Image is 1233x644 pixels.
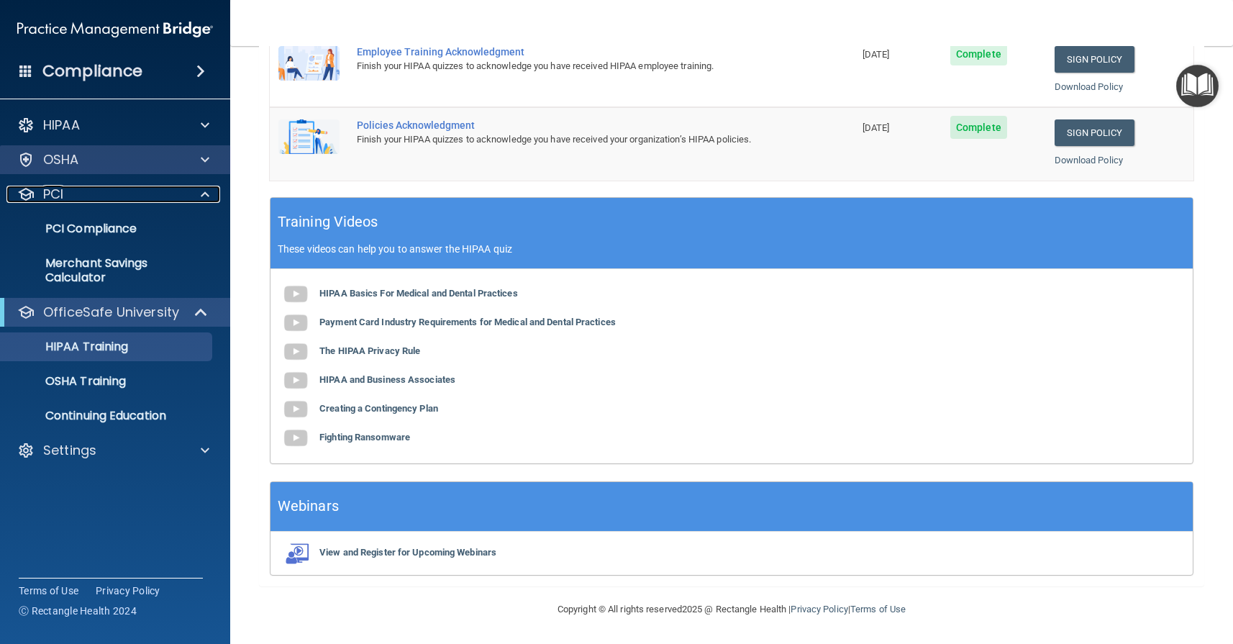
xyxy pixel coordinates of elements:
p: These videos can help you to answer the HIPAA quiz [278,243,1186,255]
p: HIPAA [43,117,80,134]
b: HIPAA and Business Associates [319,374,455,385]
div: Finish your HIPAA quizzes to acknowledge you have received HIPAA employee training. [357,58,782,75]
span: [DATE] [863,49,890,60]
img: gray_youtube_icon.38fcd6cc.png [281,280,310,309]
p: PCI Compliance [9,222,206,236]
a: Settings [17,442,209,459]
div: Copyright © All rights reserved 2025 @ Rectangle Health | | [469,586,994,632]
a: Sign Policy [1055,46,1134,73]
p: Merchant Savings Calculator [9,256,206,285]
span: Complete [950,116,1007,139]
div: Employee Training Acknowledgment [357,46,782,58]
b: View and Register for Upcoming Webinars [319,547,496,558]
a: Download Policy [1055,155,1124,165]
b: Creating a Contingency Plan [319,403,438,414]
h5: Webinars [278,494,339,519]
img: gray_youtube_icon.38fcd6cc.png [281,337,310,366]
a: HIPAA [17,117,209,134]
a: PCI [17,186,209,203]
b: HIPAA Basics For Medical and Dental Practices [319,288,518,299]
img: gray_youtube_icon.38fcd6cc.png [281,366,310,395]
button: Open Resource Center [1176,65,1219,107]
a: Terms of Use [19,584,78,598]
div: Policies Acknowledgment [357,119,782,131]
p: Continuing Education [9,409,206,423]
p: Settings [43,442,96,459]
img: webinarIcon.c7ebbf15.png [281,543,310,564]
b: Payment Card Industry Requirements for Medical and Dental Practices [319,317,616,327]
img: PMB logo [17,15,213,44]
img: gray_youtube_icon.38fcd6cc.png [281,424,310,453]
a: OSHA [17,151,209,168]
img: gray_youtube_icon.38fcd6cc.png [281,395,310,424]
p: OSHA [43,151,79,168]
p: OfficeSafe University [43,304,179,321]
span: Ⓒ Rectangle Health 2024 [19,604,137,618]
a: Download Policy [1055,81,1124,92]
p: PCI [43,186,63,203]
a: Sign Policy [1055,119,1134,146]
h5: Training Videos [278,209,378,235]
span: Complete [950,42,1007,65]
p: HIPAA Training [9,340,128,354]
a: Privacy Policy [96,584,160,598]
a: OfficeSafe University [17,304,209,321]
b: The HIPAA Privacy Rule [319,345,420,356]
a: Terms of Use [850,604,906,614]
img: gray_youtube_icon.38fcd6cc.png [281,309,310,337]
a: Privacy Policy [791,604,847,614]
h4: Compliance [42,61,142,81]
p: OSHA Training [9,374,126,389]
b: Fighting Ransomware [319,432,410,443]
div: Finish your HIPAA quizzes to acknowledge you have received your organization’s HIPAA policies. [357,131,782,148]
span: [DATE] [863,122,890,133]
